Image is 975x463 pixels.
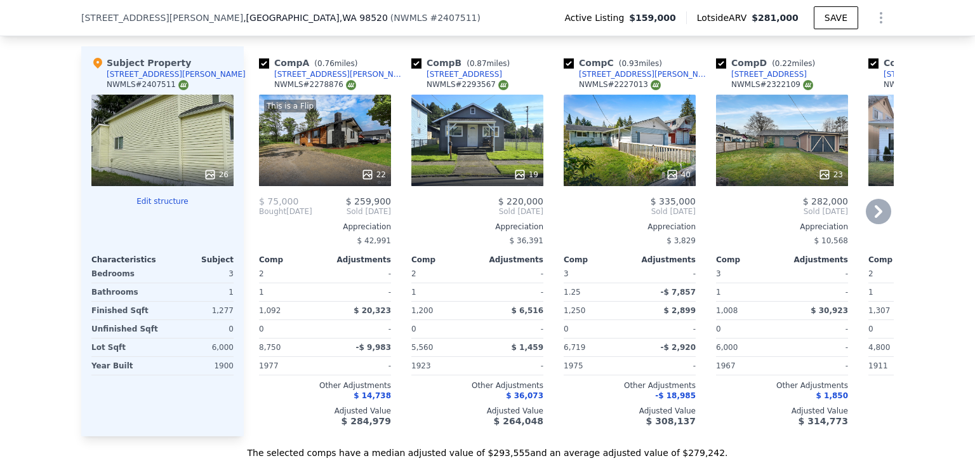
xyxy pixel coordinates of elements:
div: NWMLS # 2278876 [274,79,356,90]
span: NWMLS [394,13,427,23]
div: Other Adjustments [564,380,696,391]
div: Appreciation [716,222,848,232]
div: 1 [165,283,234,301]
div: Adjusted Value [564,406,696,416]
div: 1 [411,283,475,301]
span: 4,800 [868,343,890,352]
a: [STREET_ADDRESS] [868,69,959,79]
div: - [785,357,848,375]
div: Subject [162,255,234,265]
span: 3 [716,269,721,278]
div: Appreciation [259,222,391,232]
button: Edit structure [91,196,234,206]
div: 1923 [411,357,475,375]
span: Sold [DATE] [312,206,391,217]
div: Lot Sqft [91,339,160,356]
div: 40 [666,168,691,181]
div: Adjusted Value [259,406,391,416]
div: Comp D [716,57,820,69]
span: 0.87 [470,59,487,68]
div: - [785,320,848,338]
div: Adjusted Value [411,406,543,416]
img: NWMLS Logo [178,80,189,90]
div: NWMLS # 2293567 [427,79,508,90]
div: - [328,320,391,338]
div: - [328,265,391,283]
span: ( miles) [461,59,515,68]
div: Bedrooms [91,265,160,283]
div: Comp [564,255,630,265]
div: 23 [818,168,843,181]
div: - [785,265,848,283]
span: , WA 98520 [340,13,388,23]
div: - [632,265,696,283]
span: 8,750 [259,343,281,352]
button: SAVE [814,6,858,29]
span: # 2407511 [430,13,477,23]
a: [STREET_ADDRESS] [411,69,502,79]
div: 1.25 [564,283,627,301]
button: Show Options [868,5,894,30]
span: $ 75,000 [259,196,298,206]
span: $ 264,048 [494,416,543,426]
span: 2 [868,269,873,278]
div: [STREET_ADDRESS] [427,69,502,79]
span: 1,307 [868,306,890,315]
span: $ 314,773 [799,416,848,426]
div: [STREET_ADDRESS][PERSON_NAME] [274,69,406,79]
span: Active Listing [564,11,629,24]
span: 6,000 [716,343,738,352]
div: Year Built [91,357,160,375]
span: $ 30,923 [811,306,848,315]
div: This is a Flip [264,100,316,112]
span: -$ 7,857 [661,288,696,297]
div: Other Adjustments [716,380,848,391]
span: 0 [564,325,569,333]
div: Other Adjustments [259,380,391,391]
span: $ 1,850 [816,391,848,400]
div: NWMLS # 2227013 [579,79,661,90]
img: NWMLS Logo [651,80,661,90]
span: ( miles) [309,59,362,68]
a: [STREET_ADDRESS][PERSON_NAME] [564,69,711,79]
span: $ 36,391 [510,236,543,245]
div: - [328,283,391,301]
img: NWMLS Logo [346,80,356,90]
div: 22 [361,168,386,181]
div: [STREET_ADDRESS][PERSON_NAME] [107,69,246,79]
span: $159,000 [629,11,676,24]
span: $ 259,900 [346,196,391,206]
div: - [785,283,848,301]
div: [DATE] [259,206,312,217]
span: 1,092 [259,306,281,315]
span: 0.93 [621,59,639,68]
span: $ 335,000 [651,196,696,206]
span: Sold [DATE] [564,206,696,217]
span: $ 3,829 [667,236,696,245]
span: 1,200 [411,306,433,315]
div: Adjustments [630,255,696,265]
span: $ 10,568 [814,236,848,245]
div: 19 [514,168,538,181]
div: Comp [259,255,325,265]
span: $ 284,979 [342,416,391,426]
div: Appreciation [411,222,543,232]
div: Bathrooms [91,283,160,301]
span: Sold [DATE] [411,206,543,217]
div: The selected comps have a median adjusted value of $293,555 and an average adjusted value of $279... [81,436,894,459]
div: - [632,357,696,375]
div: NWMLS # 2407511 [107,79,189,90]
span: $ 6,516 [512,306,543,315]
span: Bought [259,206,286,217]
span: [STREET_ADDRESS][PERSON_NAME] [81,11,243,24]
span: $ 308,137 [646,416,696,426]
span: 2 [411,269,416,278]
span: $ 2,899 [664,306,696,315]
span: $ 20,323 [354,306,391,315]
div: NWMLS # 2322109 [731,79,813,90]
div: [STREET_ADDRESS] [731,69,807,79]
span: $ 42,991 [357,236,391,245]
div: ( ) [390,11,481,24]
div: 0 [165,320,234,338]
div: - [632,320,696,338]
